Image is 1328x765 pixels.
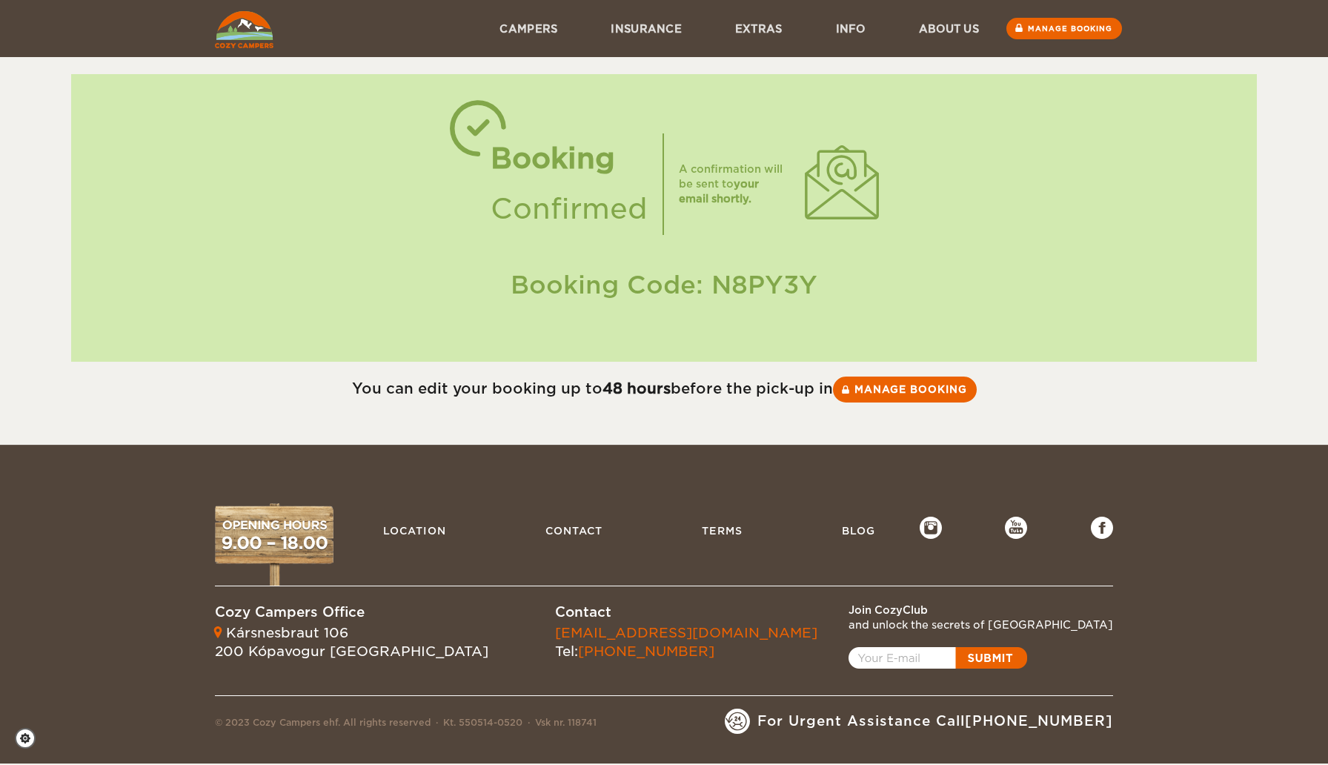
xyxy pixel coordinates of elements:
img: Cozy Campers [215,11,273,48]
div: Contact [555,603,817,622]
a: Blog [834,517,883,545]
a: Location [376,517,454,545]
div: Confirmed [491,184,648,234]
a: Contact [538,517,610,545]
div: Booking Code: N8PY3Y [86,268,1242,302]
div: Join CozyClub [849,603,1113,617]
a: Manage booking [833,377,977,403]
div: © 2023 Cozy Campers ehf. All rights reserved Kt. 550514-0520 Vsk nr. 118741 [215,716,597,734]
strong: 48 hours [602,380,671,397]
a: [PHONE_NUMBER] [578,643,714,659]
span: For Urgent Assistance Call [757,712,1113,731]
a: Open popup [849,647,1027,669]
a: [EMAIL_ADDRESS][DOMAIN_NAME] [555,625,817,640]
div: Cozy Campers Office [215,603,488,622]
div: A confirmation will be sent to [679,162,790,206]
a: Cookie settings [15,728,45,749]
a: Manage booking [1006,18,1122,39]
div: Booking [491,133,648,184]
a: Terms [694,517,750,545]
div: and unlock the secrets of [GEOGRAPHIC_DATA] [849,617,1113,632]
div: Kársnesbraut 106 200 Kópavogur [GEOGRAPHIC_DATA] [215,623,488,661]
a: [PHONE_NUMBER] [965,713,1113,729]
div: Tel: [555,623,817,661]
